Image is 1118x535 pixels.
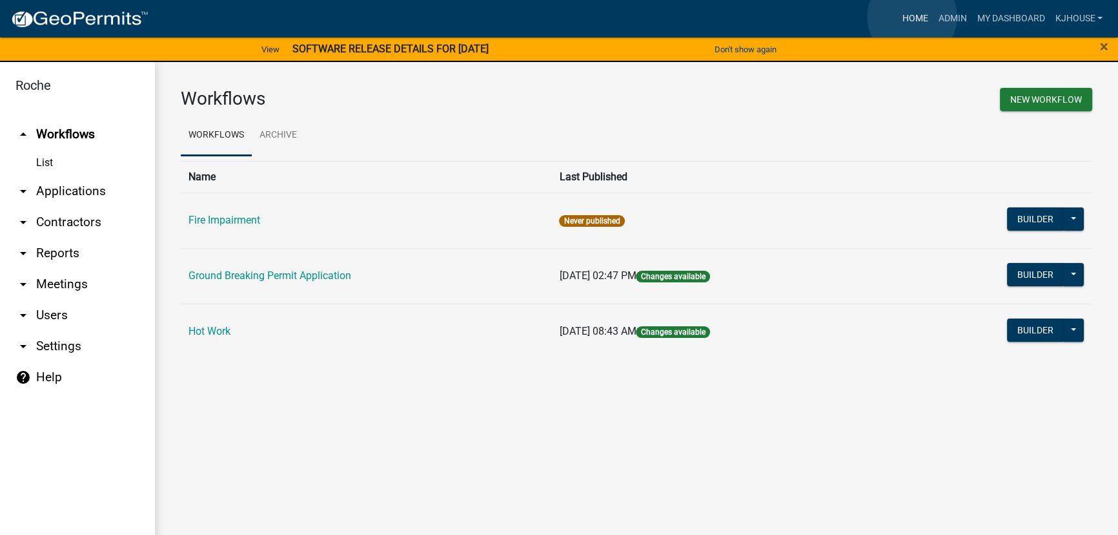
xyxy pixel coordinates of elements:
[636,326,709,338] span: Changes available
[559,215,624,227] span: Never published
[15,308,31,323] i: arrow_drop_down
[1007,319,1064,342] button: Builder
[188,325,230,337] a: Hot Work
[15,277,31,292] i: arrow_drop_down
[636,271,709,282] span: Changes available
[1000,88,1092,111] button: New Workflow
[188,214,260,226] a: Fire Impairment
[188,269,351,282] a: Ground Breaking Permit Application
[897,6,933,31] a: Home
[1007,207,1064,231] button: Builder
[15,184,31,199] i: arrow_drop_down
[559,325,636,337] span: [DATE] 08:43 AM
[971,6,1050,31] a: My Dashboard
[256,39,285,60] a: View
[933,6,971,31] a: Admin
[1100,39,1108,54] button: Close
[15,339,31,354] i: arrow_drop_down
[559,269,636,282] span: [DATE] 02:47 PM
[551,161,897,193] th: Last Published
[181,88,627,110] h3: Workflows
[1007,263,1064,286] button: Builder
[1050,6,1108,31] a: kjhouse
[709,39,782,60] button: Don't show again
[15,127,31,142] i: arrow_drop_up
[15,215,31,230] i: arrow_drop_down
[181,161,551,193] th: Name
[252,115,305,156] a: Archive
[1100,37,1108,56] span: ×
[15,370,31,385] i: help
[292,43,489,55] strong: SOFTWARE RELEASE DETAILS FOR [DATE]
[181,115,252,156] a: Workflows
[15,246,31,261] i: arrow_drop_down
